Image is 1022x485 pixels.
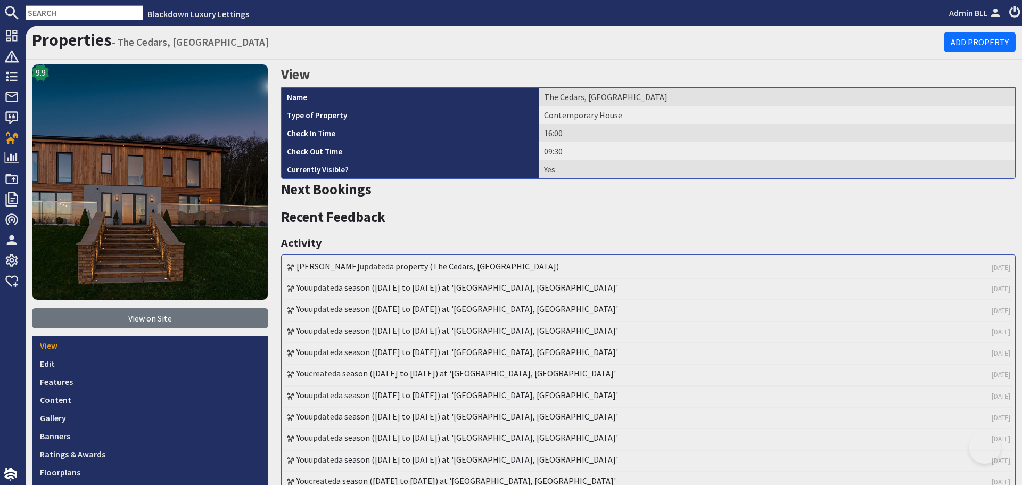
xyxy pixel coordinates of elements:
[992,369,1010,380] a: [DATE]
[282,142,539,160] th: Check Out Time
[336,368,616,379] a: a season ([DATE] to [DATE]) at '[GEOGRAPHIC_DATA], [GEOGRAPHIC_DATA]'
[296,432,309,443] a: You
[339,454,618,465] a: a season ([DATE] to [DATE]) at '[GEOGRAPHIC_DATA], [GEOGRAPHIC_DATA]'
[284,279,1012,300] li: updated
[539,160,1015,178] td: Yes
[32,373,268,391] a: Features
[969,432,1001,464] iframe: Toggle Customer Support
[32,463,268,481] a: Floorplans
[992,456,1010,466] a: [DATE]
[26,5,143,20] input: SEARCH
[281,180,372,198] a: Next Bookings
[296,282,309,293] a: You
[284,300,1012,322] li: updated
[539,142,1015,160] td: 09:30
[282,88,539,106] th: Name
[992,391,1010,401] a: [DATE]
[539,88,1015,106] td: The Cedars, [GEOGRAPHIC_DATA]
[32,64,268,300] img: The Cedars, Devon's icon
[992,306,1010,316] a: [DATE]
[147,9,249,19] a: Blackdown Luxury Lettings
[296,368,309,379] a: You
[339,390,618,400] a: a season ([DATE] to [DATE]) at '[GEOGRAPHIC_DATA], [GEOGRAPHIC_DATA]'
[296,390,309,400] a: You
[539,106,1015,124] td: Contemporary House
[339,432,618,443] a: a season ([DATE] to [DATE]) at '[GEOGRAPHIC_DATA], [GEOGRAPHIC_DATA]'
[36,66,46,79] span: 9.9
[284,258,1012,279] li: updated
[944,32,1016,52] a: Add Property
[992,327,1010,337] a: [DATE]
[339,303,618,314] a: a season ([DATE] to [DATE]) at '[GEOGRAPHIC_DATA], [GEOGRAPHIC_DATA]'
[992,262,1010,273] a: [DATE]
[32,308,268,328] a: View on Site
[949,6,1003,19] a: Admin BLL
[284,408,1012,429] li: updated
[32,64,268,308] a: 9.9
[32,29,112,51] a: Properties
[339,282,618,293] a: a season ([DATE] to [DATE]) at '[GEOGRAPHIC_DATA], [GEOGRAPHIC_DATA]'
[32,409,268,427] a: Gallery
[32,445,268,463] a: Ratings & Awards
[32,355,268,373] a: Edit
[992,434,1010,444] a: [DATE]
[992,348,1010,358] a: [DATE]
[296,261,360,272] a: [PERSON_NAME]
[281,208,385,226] a: Recent Feedback
[284,365,1012,386] li: created
[32,427,268,445] a: Banners
[281,235,322,250] a: Activity
[296,411,309,422] a: You
[296,325,309,336] a: You
[282,106,539,124] th: Type of Property
[339,325,618,336] a: a season ([DATE] to [DATE]) at '[GEOGRAPHIC_DATA], [GEOGRAPHIC_DATA]'
[282,160,539,178] th: Currently Visible?
[992,284,1010,294] a: [DATE]
[339,347,618,357] a: a season ([DATE] to [DATE]) at '[GEOGRAPHIC_DATA], [GEOGRAPHIC_DATA]'
[4,468,17,481] img: staytech_i_w-64f4e8e9ee0a9c174fd5317b4b171b261742d2d393467e5bdba4413f4f884c10.svg
[992,413,1010,423] a: [DATE]
[284,387,1012,408] li: updated
[32,336,268,355] a: View
[296,303,309,314] a: You
[296,347,309,357] a: You
[32,391,268,409] a: Content
[284,429,1012,450] li: updated
[284,343,1012,365] li: updated
[284,322,1012,343] li: updated
[390,261,559,272] a: a property (The Cedars, [GEOGRAPHIC_DATA])
[112,36,269,48] small: - The Cedars, [GEOGRAPHIC_DATA]
[284,451,1012,472] li: updated
[282,124,539,142] th: Check In Time
[296,454,309,465] a: You
[339,411,618,422] a: a season ([DATE] to [DATE]) at '[GEOGRAPHIC_DATA], [GEOGRAPHIC_DATA]'
[539,124,1015,142] td: 16:00
[281,64,1016,85] h2: View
